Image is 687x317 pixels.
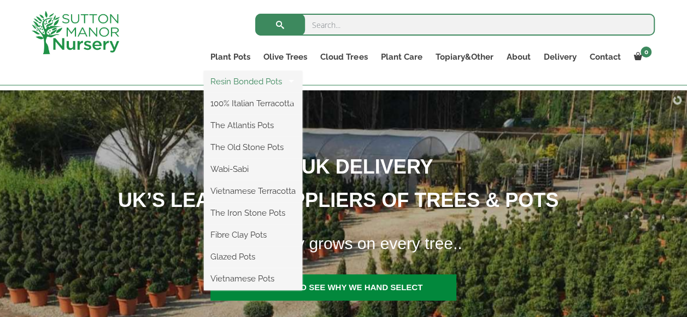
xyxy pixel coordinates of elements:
a: Vietnamese Terracotta [204,183,302,199]
a: Resin Bonded Pots [204,73,302,90]
a: Delivery [537,49,583,65]
a: Plant Care [374,49,428,65]
a: Fibre Clay Pots [204,227,302,243]
a: Plant Pots [204,49,257,65]
a: The Iron Stone Pots [204,205,302,221]
a: About [500,49,537,65]
a: 100% Italian Terracotta [204,95,302,112]
a: Contact [583,49,627,65]
a: Glazed Pots [204,249,302,265]
a: The Old Stone Pots [204,139,302,155]
a: Vietnamese Pots [204,270,302,287]
a: Wabi-Sabi [204,161,302,177]
img: logo [32,11,119,54]
a: 0 [627,49,655,65]
span: 0 [641,47,651,57]
a: Cloud Trees [314,49,374,65]
input: Search... [255,14,655,36]
a: The Atlantis Pots [204,117,302,134]
a: Topiary&Other [428,49,500,65]
a: Olive Trees [257,49,314,65]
